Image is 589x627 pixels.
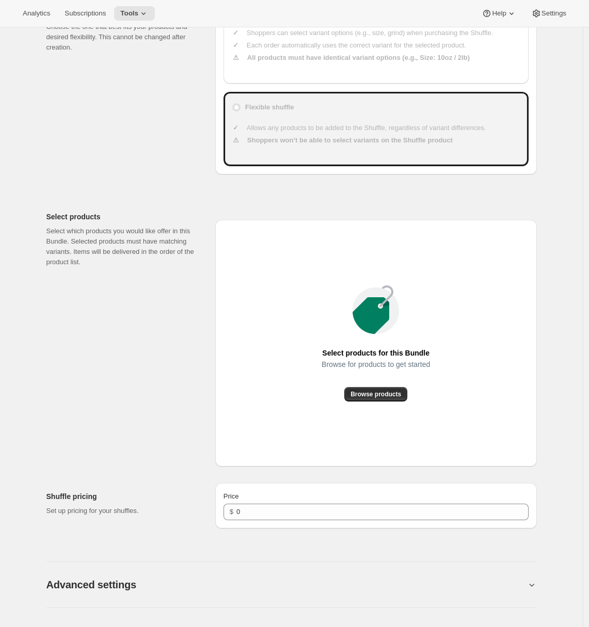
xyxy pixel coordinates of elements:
button: Tools [114,6,155,21]
span: Help [492,9,506,18]
li: Each order automatically uses the correct variant for the selected product. [245,40,520,51]
span: Browse products [351,390,401,398]
h2: Shuffle pricing [46,491,199,502]
span: Tools [120,9,138,18]
p: Select which products you would like offer in this Bundle. Selected products must have matching v... [46,226,199,267]
button: Subscriptions [58,6,112,21]
input: 10.00 [236,504,513,520]
li: Shoppers can select variant options (e.g., size, grind) when purchasing the Shuffle. [245,28,520,38]
span: Subscriptions [65,9,106,18]
span: Price [224,492,239,500]
li: All products must have identical variant options (e.g., Size: 10oz / 2lb) [245,53,520,63]
span: $ [230,508,233,516]
h2: Select products [46,212,199,222]
span: Select products for this Bundle [322,346,429,360]
button: Analytics [17,6,56,21]
button: Advanced settings [46,578,527,591]
button: Browse products [344,387,407,401]
p: Each Shuffle can operate in one of two modes. Choose the one that best fits your products and des... [46,11,199,53]
span: Settings [542,9,566,18]
b: Flexible shuffle [245,102,294,112]
li: Allows any products to be added to the Shuffle, regardless of variant differences. [245,123,520,133]
span: Analytics [23,9,50,18]
h2: Advanced settings [46,578,136,591]
button: Settings [525,6,572,21]
button: Help [475,6,522,21]
li: Shoppers won’t be able to select variants on the Shuffle product [245,135,520,146]
p: Set up pricing for your shuffles. [46,506,199,516]
span: Browse for products to get started [322,357,430,372]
